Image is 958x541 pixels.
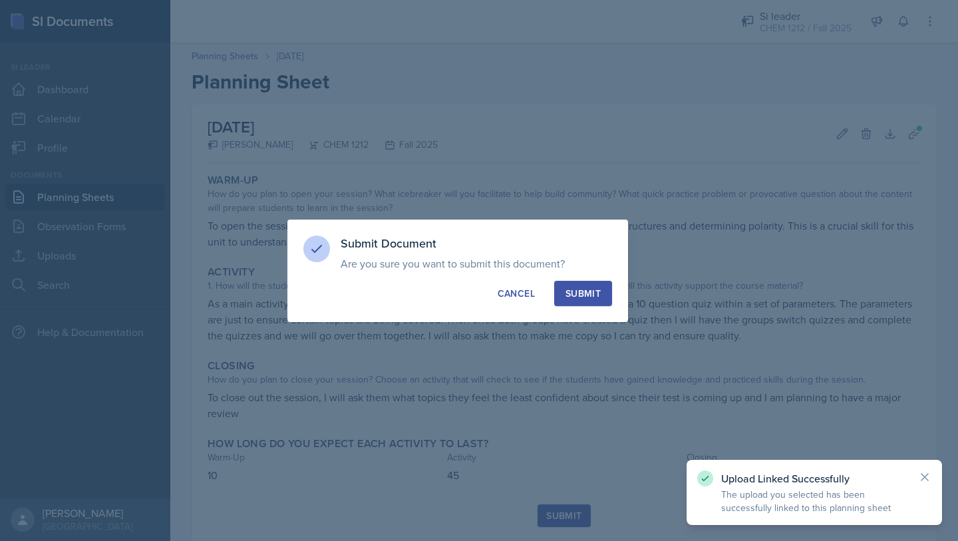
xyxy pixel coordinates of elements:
p: Upload Linked Successfully [721,472,907,485]
div: Cancel [498,287,535,300]
div: Submit [565,287,601,300]
button: Cancel [486,281,546,306]
p: The upload you selected has been successfully linked to this planning sheet [721,488,907,514]
p: Are you sure you want to submit this document? [341,257,612,270]
button: Submit [554,281,612,306]
h3: Submit Document [341,236,612,252]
